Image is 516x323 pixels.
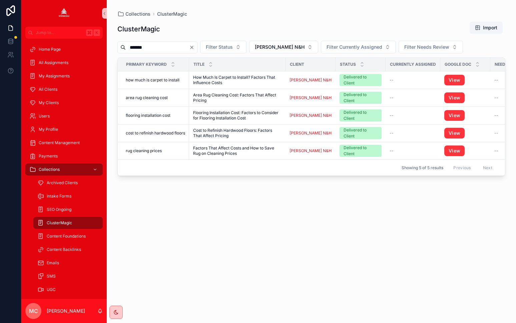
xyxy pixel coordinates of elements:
a: Delivered to Client [340,127,382,139]
h1: ClusterMagic [117,24,160,34]
span: Filter Currently Assigned [327,44,382,50]
a: cost to refinish hardwood floors [126,130,185,136]
a: All Clients [25,83,103,95]
a: [PERSON_NAME] N&H [290,77,332,83]
span: Content Management [39,140,80,145]
span: Archived Clients [47,180,78,186]
span: ClusterMagic [157,11,187,17]
a: View [444,75,465,85]
a: -- [390,113,436,118]
a: Home Page [25,43,103,55]
div: Delivered to Client [344,145,378,157]
a: SEO Ongoing [33,204,103,216]
a: -- [390,148,436,153]
a: View [444,110,486,121]
span: Client [290,62,304,67]
div: Delivered to Client [344,74,378,86]
a: -- [390,95,436,100]
div: Delivered to Client [344,92,378,104]
a: View [444,92,486,103]
a: Content Backlinks [33,244,103,256]
span: -- [390,77,394,83]
a: how much is carpet to install [126,77,185,83]
a: [PERSON_NAME] N&H [290,130,332,136]
a: [PERSON_NAME] N&H [290,95,332,100]
span: My Assignments [39,73,70,79]
a: UGC [33,284,103,296]
span: Import [483,24,497,31]
a: How Much Is Carpet to Install? Factors That Influence Costs [193,75,282,85]
a: Delivered to Client [340,145,382,157]
a: rug cleaning prices [126,148,185,153]
a: [PERSON_NAME] N&H [290,148,332,153]
span: Filter Needs Review [404,44,449,50]
a: Payments [25,150,103,162]
span: Showing 5 of 5 results [402,165,443,171]
a: Users [25,110,103,122]
button: Select Button [321,41,396,53]
a: My Assignments [25,70,103,82]
span: Collections [39,167,60,172]
a: flooring installation cost [126,113,185,118]
a: area rug cleaning cost [126,95,185,100]
img: App logo [59,8,69,19]
span: area rug cleaning cost [126,95,168,100]
a: [PERSON_NAME] N&H [290,113,332,118]
a: Content Foundations [33,230,103,242]
a: My Profile [25,123,103,135]
span: -- [494,77,498,83]
a: Collections [117,11,150,17]
span: -- [390,113,394,118]
span: All Assignments [39,60,68,65]
span: MC [29,307,38,315]
a: View [444,128,465,138]
span: Collections [125,11,150,17]
div: scrollable content [21,39,107,299]
span: -- [390,95,394,100]
a: Archived Clients [33,177,103,189]
a: Content Management [25,137,103,149]
a: Cost to Refinish Hardwood Floors: Factors That Affect Pricing [193,128,282,138]
span: Content Foundations [47,234,86,239]
a: Flooring Installation Cost: Factors to Consider for Flooring Installation Cost [193,110,282,121]
span: Jump to... [36,30,83,35]
button: Select Button [200,41,246,53]
a: Intake Forms [33,190,103,202]
span: Users [39,113,50,119]
span: Intake Forms [47,194,71,199]
span: Emails [47,260,59,266]
span: ClusterMagic [47,220,72,226]
span: -- [494,148,498,153]
a: Emails [33,257,103,269]
span: Content Backlinks [47,247,81,252]
a: All Assignments [25,57,103,69]
span: K [94,30,99,35]
a: View [444,110,465,121]
span: [PERSON_NAME] N&H [255,44,305,50]
span: SEO Ongoing [47,207,71,212]
span: -- [390,130,394,136]
span: how much is carpet to install [126,77,179,83]
span: -- [494,95,498,100]
span: Home Page [39,47,61,52]
a: Factors That Affect Costs and How to Save Rug on Cleaning Prices [193,145,282,156]
a: Area Rug Cleaning Cost: Factors That Affect Pricing [193,92,282,103]
span: rug cleaning prices [126,148,162,153]
a: Delivered to Client [340,74,382,86]
span: Primary Keyword [126,62,167,67]
a: -- [390,77,436,83]
a: Collections [25,164,103,176]
button: Select Button [399,41,463,53]
span: -- [494,113,498,118]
